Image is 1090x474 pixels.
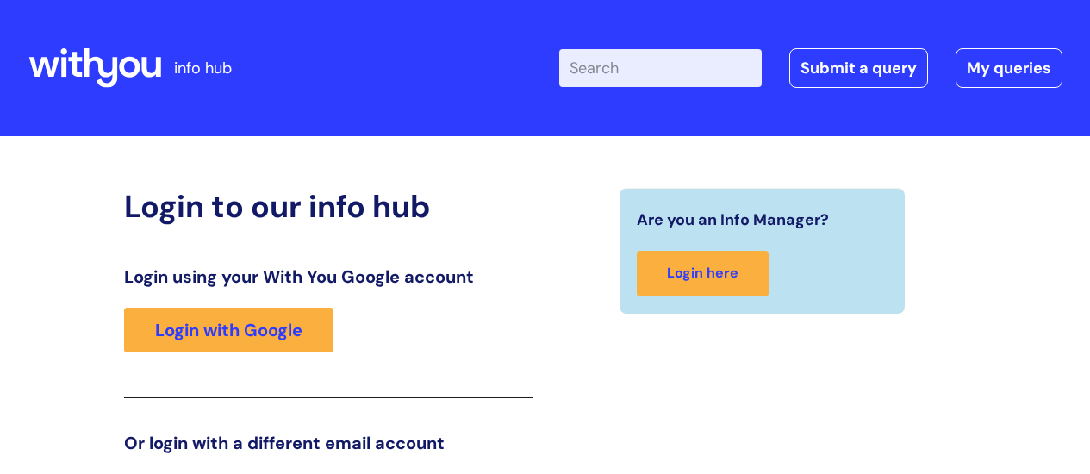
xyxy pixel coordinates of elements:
[124,308,333,352] a: Login with Google
[124,433,533,453] h3: Or login with a different email account
[637,251,769,296] a: Login here
[559,49,762,87] input: Search
[956,48,1062,88] a: My queries
[789,48,928,88] a: Submit a query
[124,188,533,225] h2: Login to our info hub
[174,54,232,82] p: info hub
[124,266,533,287] h3: Login using your With You Google account
[637,206,829,234] span: Are you an Info Manager?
